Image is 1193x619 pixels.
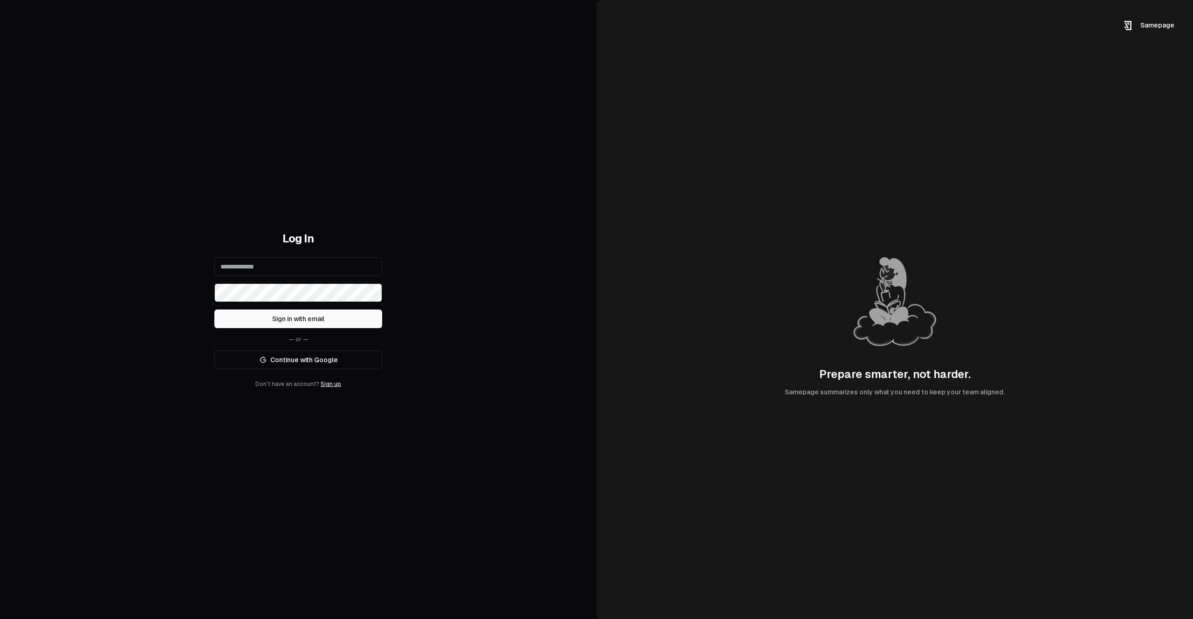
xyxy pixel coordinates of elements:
[321,381,341,387] a: Sign up
[819,367,971,382] div: Prepare smarter, not harder.
[785,387,1005,397] div: Samepage summarizes only what you need to keep your team aligned.
[214,380,382,388] div: Don't have an account?
[1140,21,1174,29] span: Samepage
[214,309,382,328] button: Sign in with email
[214,336,382,343] div: — or —
[214,351,382,369] a: Continue with Google
[214,231,382,246] h1: Log In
